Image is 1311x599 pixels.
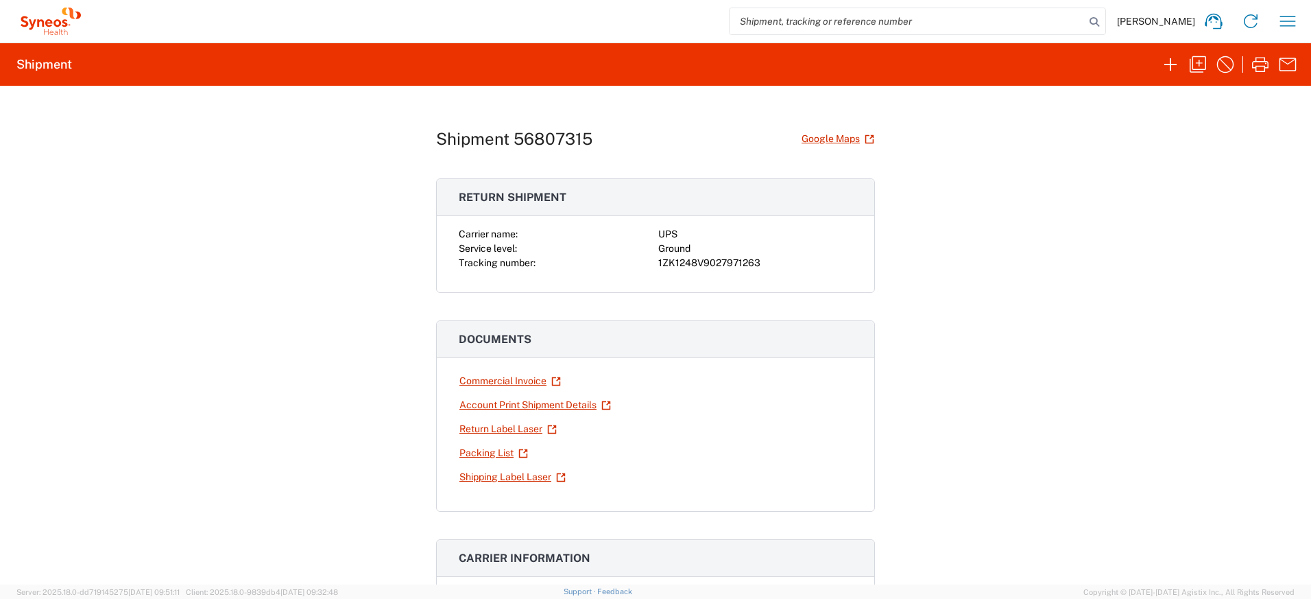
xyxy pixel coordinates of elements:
h1: Shipment 56807315 [436,129,592,149]
div: 1ZK1248V9027971263 [658,256,852,270]
a: Feedback [597,587,632,596]
span: [DATE] 09:51:11 [128,588,180,596]
a: Google Maps [801,127,875,151]
span: Tracking number: [459,257,536,268]
span: Documents [459,333,531,346]
span: Return shipment [459,191,566,204]
h2: Shipment [16,56,72,73]
a: Commercial Invoice [459,369,562,393]
div: Ground [658,242,852,256]
a: Shipping Label Laser [459,465,566,489]
span: [DATE] 09:32:48 [280,588,338,596]
input: Shipment, tracking or reference number [730,8,1085,34]
a: Support [564,587,598,596]
span: Server: 2025.18.0-dd719145275 [16,588,180,596]
span: [PERSON_NAME] [1117,15,1195,27]
a: Return Label Laser [459,417,557,441]
div: UPS [658,227,852,242]
span: Client: 2025.18.0-9839db4 [186,588,338,596]
span: Carrier information [459,552,590,565]
a: Packing List [459,441,529,465]
span: Carrier name: [459,228,518,239]
span: Copyright © [DATE]-[DATE] Agistix Inc., All Rights Reserved [1083,586,1295,598]
a: Account Print Shipment Details [459,393,612,417]
span: Service level: [459,243,517,254]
